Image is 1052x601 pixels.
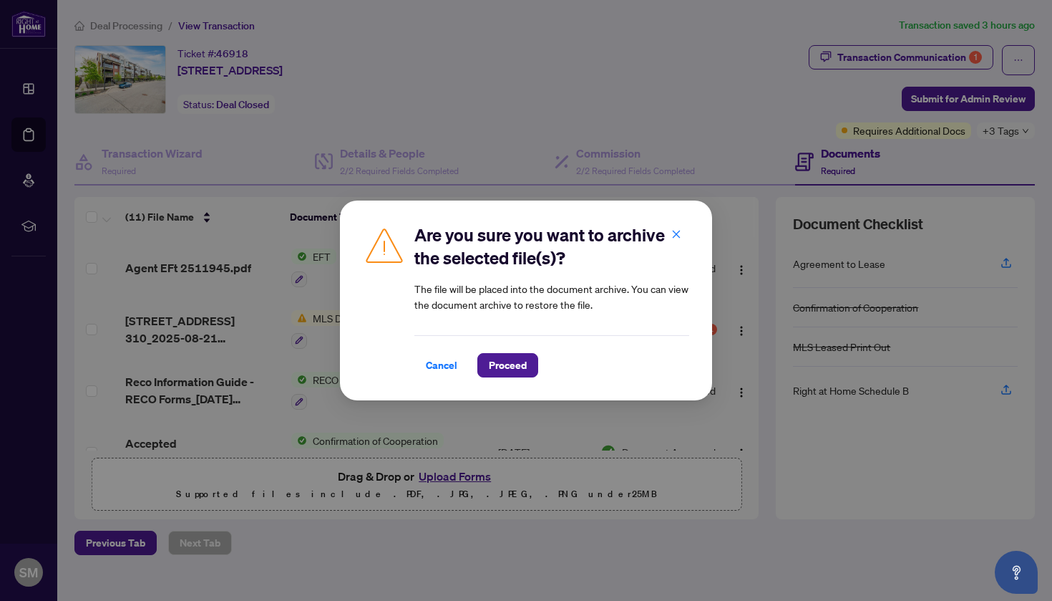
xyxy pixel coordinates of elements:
span: close [671,229,681,239]
button: Cancel [414,353,469,378]
article: The file will be placed into the document archive. You can view the document archive to restore t... [414,281,689,312]
button: Proceed [477,353,538,378]
h2: Are you sure you want to archive the selected file(s)? [414,223,689,269]
img: Caution Icon [363,223,406,266]
button: Open asap [995,551,1038,594]
span: Cancel [426,354,457,377]
span: Proceed [489,354,527,377]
